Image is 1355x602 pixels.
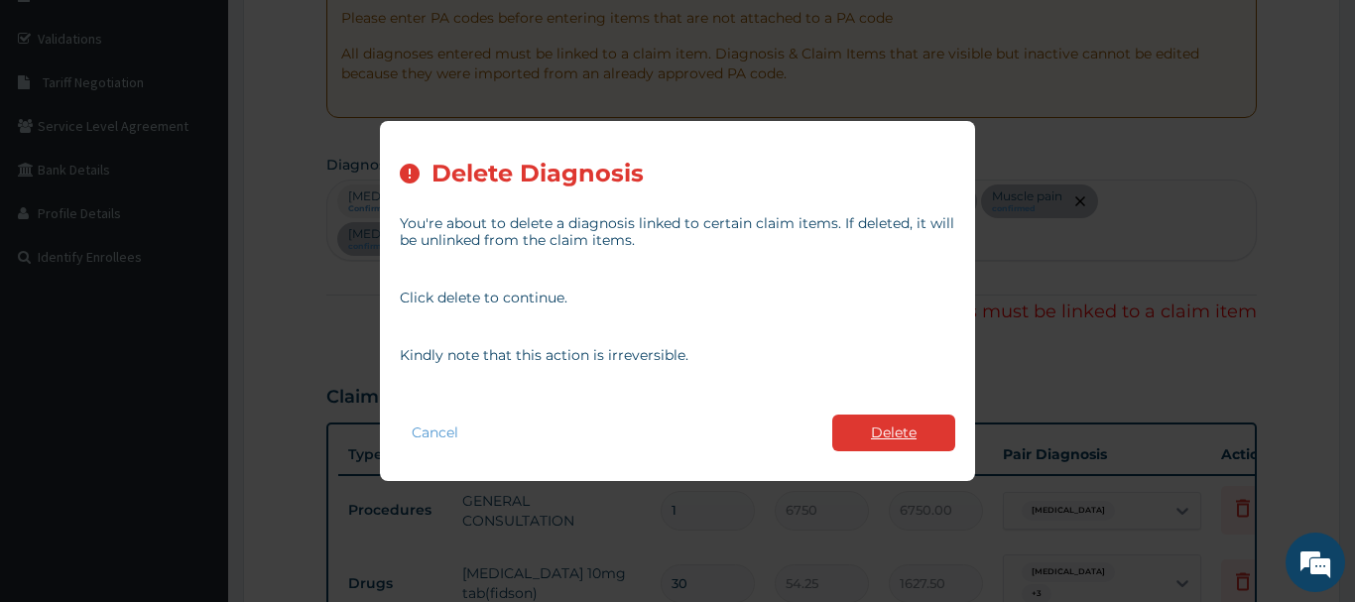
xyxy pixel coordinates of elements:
[325,10,373,58] div: Minimize live chat window
[37,99,80,149] img: d_794563401_company_1708531726252_794563401
[400,290,955,306] p: Click delete to continue.
[10,396,378,465] textarea: Type your message and hit 'Enter'
[832,415,955,451] button: Delete
[431,161,644,187] h2: Delete Diagnosis
[103,111,333,137] div: Chat with us now
[400,347,955,364] p: Kindly note that this action is irreversible.
[400,419,470,447] button: Cancel
[400,215,955,249] p: You're about to delete a diagnosis linked to certain claim items. If deleted, it will be unlinked...
[115,177,274,377] span: We're online!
